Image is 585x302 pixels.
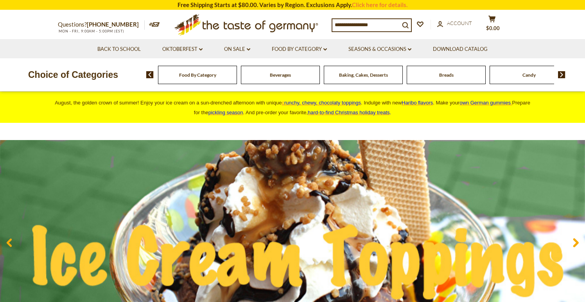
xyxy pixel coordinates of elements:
img: previous arrow [146,71,154,78]
span: own German gummies [459,100,511,106]
a: Oktoberfest [162,45,203,54]
a: Download Catalog [433,45,488,54]
a: Candy [522,72,536,78]
a: Food By Category [272,45,327,54]
a: hard-to-find Christmas holiday treats [308,110,390,115]
a: On Sale [224,45,250,54]
span: MON - FRI, 9:00AM - 5:00PM (EST) [58,29,124,33]
span: . [308,110,391,115]
span: August, the golden crown of summer! Enjoy your ice cream on a sun-drenched afternoon with unique ... [55,100,530,115]
a: own German gummies. [459,100,512,106]
a: Breads [439,72,454,78]
p: Questions? [58,20,145,30]
button: $0.00 [480,15,504,35]
span: Account [447,20,472,26]
a: Beverages [270,72,291,78]
a: Baking, Cakes, Desserts [339,72,388,78]
a: [PHONE_NUMBER] [87,21,139,28]
a: Back to School [97,45,141,54]
a: Account [437,19,472,28]
a: crunchy, chewy, chocolaty toppings [282,100,361,106]
a: Seasons & Occasions [348,45,411,54]
a: Haribo flavors [402,100,433,106]
img: next arrow [558,71,565,78]
span: $0.00 [486,25,500,31]
span: runchy, chewy, chocolaty toppings [284,100,361,106]
a: pickling season [208,110,243,115]
a: Food By Category [179,72,216,78]
a: Click here for details. [352,1,407,8]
